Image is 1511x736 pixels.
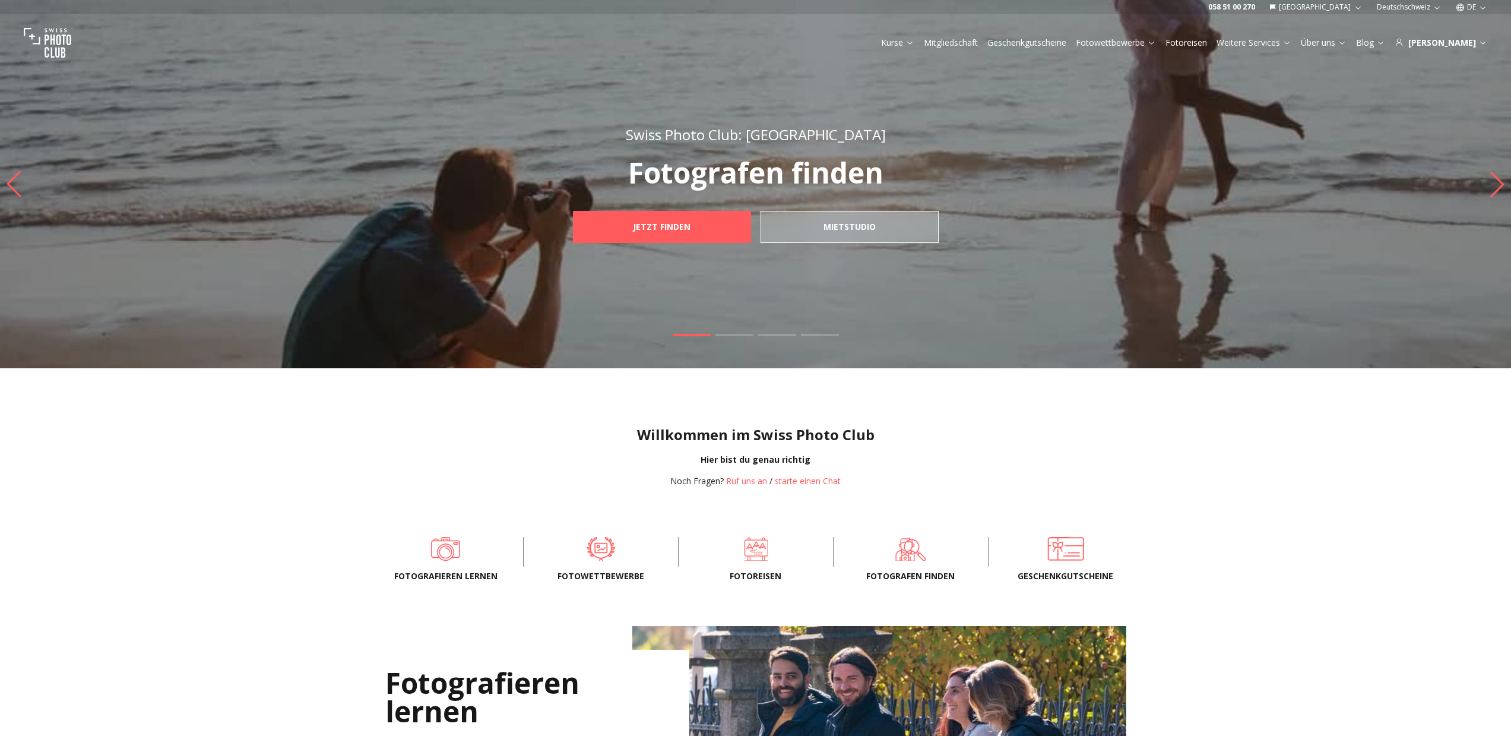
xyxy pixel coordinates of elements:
[987,37,1066,49] a: Geschenkgutscheine
[633,221,690,233] b: JETZT FINDEN
[1161,34,1212,51] button: Fotoreisen
[670,475,724,487] span: Noch Fragen?
[881,37,914,49] a: Kurse
[1296,34,1351,51] button: Über uns
[1008,570,1124,582] span: Geschenkgutscheine
[924,37,978,49] a: Mitgliedschaft
[388,537,504,561] a: Fotografieren lernen
[726,475,767,487] a: Ruf uns an
[9,425,1502,444] h1: Willkommen im Swiss Photo Club
[1071,34,1161,51] button: Fotowettbewerbe
[1165,37,1207,49] a: Fotoreisen
[1356,37,1385,49] a: Blog
[698,537,814,561] a: Fotoreisen
[761,211,939,243] a: mietstudio
[919,34,983,51] button: Mitgliedschaft
[1395,37,1487,49] div: [PERSON_NAME]
[573,211,751,243] a: JETZT FINDEN
[543,537,659,561] a: Fotowettbewerbe
[1351,34,1390,51] button: Blog
[547,159,965,187] p: Fotografen finden
[388,570,504,582] span: Fotografieren lernen
[698,570,814,582] span: Fotoreisen
[543,570,659,582] span: Fotowettbewerbe
[1208,2,1255,12] a: 058 51 00 270
[626,125,886,144] span: Swiss Photo Club: [GEOGRAPHIC_DATA]
[853,537,969,561] a: Fotografen finden
[1217,37,1291,49] a: Weitere Services
[853,570,969,582] span: Fotografen finden
[823,221,876,233] b: mietstudio
[670,475,841,487] div: /
[9,454,1502,466] div: Hier bist du genau richtig
[775,475,841,487] button: starte einen Chat
[1076,37,1156,49] a: Fotowettbewerbe
[876,34,919,51] button: Kurse
[1212,34,1296,51] button: Weitere Services
[24,19,71,67] img: Swiss photo club
[1301,37,1347,49] a: Über uns
[983,34,1071,51] button: Geschenkgutscheine
[1008,537,1124,561] a: Geschenkgutscheine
